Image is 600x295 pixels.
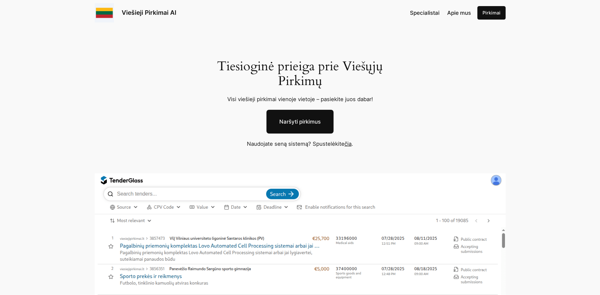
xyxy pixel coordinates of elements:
[266,110,334,134] a: Naršyti pirkimus
[447,10,471,16] span: Apie mus
[410,10,439,16] span: Specialistai
[95,3,114,22] img: Viešieji pirkimai logo
[410,9,471,17] nav: Navigation
[122,9,176,16] a: Viešieji Pirkimai AI
[447,9,471,17] a: Apie mus
[410,9,439,17] a: Specialistai
[209,59,391,89] h1: Tiesioginė prieiga prie Viešųjų Pirkimų
[344,141,352,147] a: čia
[477,6,506,20] a: Pirkimai
[201,140,400,148] p: Naudojate seną sistemą? Spustelėkite .
[209,95,391,103] p: Visi viešieji pirkimai vienoje vietoje – pasiekite juos dabar!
